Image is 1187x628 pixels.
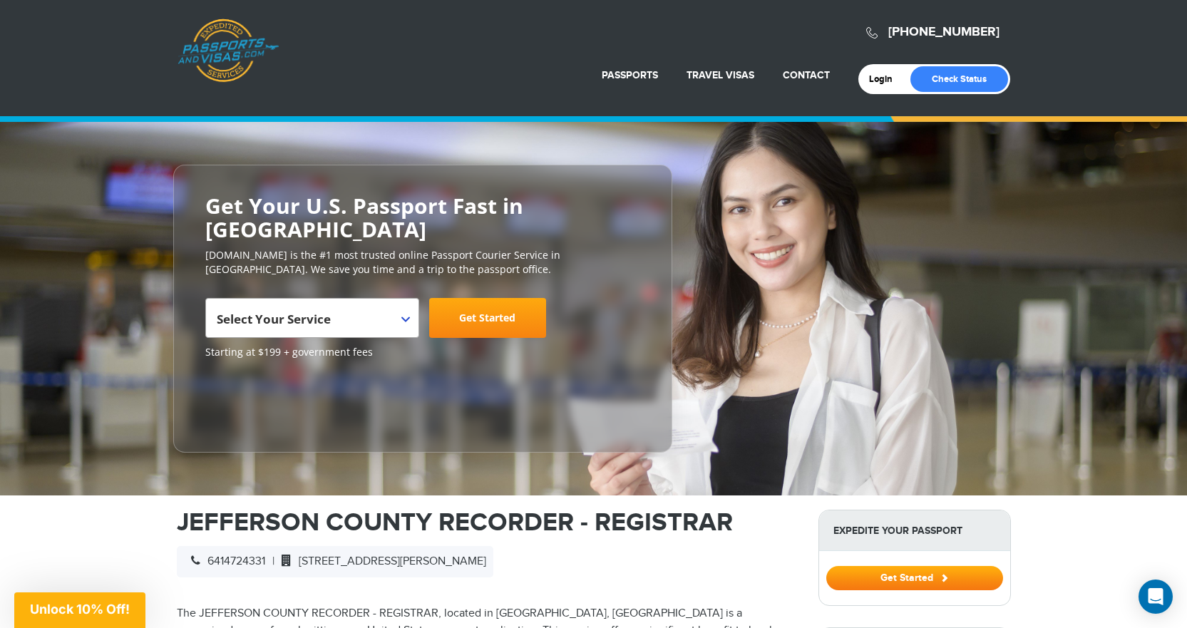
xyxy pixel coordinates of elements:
[205,298,419,338] span: Select Your Service
[178,19,279,83] a: Passports & [DOMAIN_NAME]
[205,194,640,241] h2: Get Your U.S. Passport Fast in [GEOGRAPHIC_DATA]
[217,311,331,327] span: Select Your Service
[217,304,404,344] span: Select Your Service
[826,566,1003,590] button: Get Started
[14,592,145,628] div: Unlock 10% Off!
[429,298,546,338] a: Get Started
[869,73,903,85] a: Login
[205,248,640,277] p: [DOMAIN_NAME] is the #1 most trusted online Passport Courier Service in [GEOGRAPHIC_DATA]. We sav...
[910,66,1008,92] a: Check Status
[177,510,797,535] h1: JEFFERSON COUNTY RECORDER - REGISTRAR
[1139,580,1173,614] div: Open Intercom Messenger
[177,546,493,577] div: |
[888,24,1000,40] a: [PHONE_NUMBER]
[826,572,1003,583] a: Get Started
[687,69,754,81] a: Travel Visas
[783,69,830,81] a: Contact
[205,345,640,359] span: Starting at $199 + government fees
[819,510,1010,551] strong: Expedite Your Passport
[274,555,486,568] span: [STREET_ADDRESS][PERSON_NAME]
[602,69,658,81] a: Passports
[30,602,130,617] span: Unlock 10% Off!
[184,555,265,568] span: 6414724331
[205,366,312,438] iframe: Customer reviews powered by Trustpilot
